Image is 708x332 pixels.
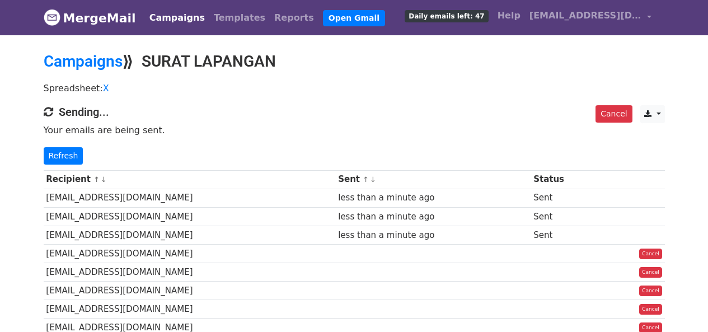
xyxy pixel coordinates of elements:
[323,10,385,26] a: Open Gmail
[338,191,528,204] div: less than a minute ago
[531,207,600,226] td: Sent
[44,282,336,300] td: [EMAIL_ADDRESS][DOMAIN_NAME]
[639,249,662,260] a: Cancel
[145,7,209,29] a: Campaigns
[639,267,662,278] a: Cancel
[493,4,525,27] a: Help
[400,4,493,27] a: Daily emails left: 47
[529,9,641,22] span: [EMAIL_ADDRESS][DOMAIN_NAME]
[44,52,665,71] h2: ⟫ SURAT LAPANGAN
[363,175,369,184] a: ↑
[370,175,376,184] a: ↓
[531,170,600,189] th: Status
[44,300,336,319] td: [EMAIL_ADDRESS][DOMAIN_NAME]
[44,207,336,226] td: [EMAIL_ADDRESS][DOMAIN_NAME]
[596,105,632,123] a: Cancel
[101,175,107,184] a: ↓
[639,304,662,315] a: Cancel
[405,10,488,22] span: Daily emails left: 47
[44,6,136,30] a: MergeMail
[531,226,600,244] td: Sent
[103,83,109,93] a: X
[209,7,270,29] a: Templates
[338,229,528,242] div: less than a minute ago
[44,263,336,282] td: [EMAIL_ADDRESS][DOMAIN_NAME]
[639,286,662,297] a: Cancel
[44,9,60,26] img: MergeMail logo
[525,4,656,31] a: [EMAIL_ADDRESS][DOMAIN_NAME]
[93,175,100,184] a: ↑
[44,82,665,94] p: Spreadsheet:
[44,244,336,263] td: [EMAIL_ADDRESS][DOMAIN_NAME]
[44,105,665,119] h4: Sending...
[44,189,336,207] td: [EMAIL_ADDRESS][DOMAIN_NAME]
[335,170,531,189] th: Sent
[44,226,336,244] td: [EMAIL_ADDRESS][DOMAIN_NAME]
[338,211,528,223] div: less than a minute ago
[270,7,318,29] a: Reports
[44,52,123,71] a: Campaigns
[44,124,665,136] p: Your emails are being sent.
[531,189,600,207] td: Sent
[44,147,83,165] a: Refresh
[44,170,336,189] th: Recipient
